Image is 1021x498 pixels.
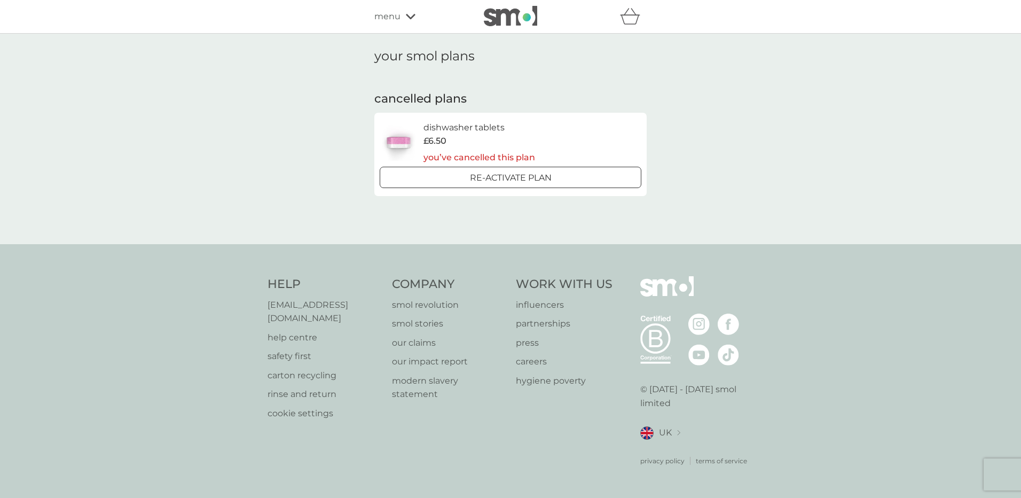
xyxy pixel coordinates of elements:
[423,134,446,148] span: £6.50
[640,383,754,410] p: © [DATE] - [DATE] smol limited
[516,276,612,293] h4: Work With Us
[718,344,739,365] img: visit the smol Tiktok page
[640,426,654,440] img: UK flag
[516,317,612,331] a: partnerships
[677,430,680,436] img: select a new location
[268,407,381,421] a: cookie settings
[688,344,710,365] img: visit the smol Youtube page
[718,314,739,335] img: visit the smol Facebook page
[268,369,381,383] a: carton recycling
[423,151,535,165] p: you’ve cancelled this plan
[268,349,381,363] a: safety first
[640,276,694,313] img: smol
[516,374,612,388] a: hygiene poverty
[392,317,506,331] a: smol stories
[640,456,685,466] a: privacy policy
[268,331,381,345] a: help centre
[374,49,647,64] h1: your smol plans
[392,336,506,350] a: our claims
[374,10,400,24] span: menu
[380,123,417,161] img: dishwasher tablets
[516,298,612,312] a: influencers
[268,298,381,325] a: [EMAIL_ADDRESS][DOMAIN_NAME]
[470,171,552,185] p: Re-activate Plan
[392,355,506,369] a: our impact report
[392,374,506,401] a: modern slavery statement
[696,456,747,466] a: terms of service
[659,426,672,440] span: UK
[392,276,506,293] h4: Company
[516,336,612,350] a: press
[392,298,506,312] a: smol revolution
[688,314,710,335] img: visit the smol Instagram page
[380,167,641,188] button: Re-activate Plan
[268,387,381,401] a: rinse and return
[423,121,535,135] h6: dishwasher tablets
[516,355,612,369] a: careers
[268,276,381,293] h4: Help
[620,6,647,27] div: basket
[484,6,537,26] img: smol
[374,91,647,107] h2: cancelled plans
